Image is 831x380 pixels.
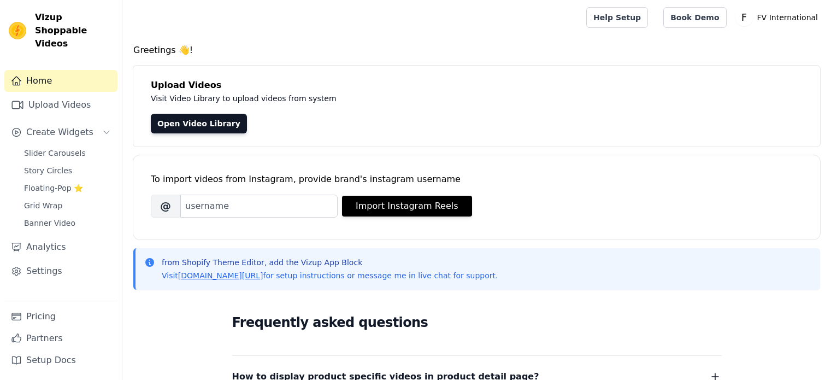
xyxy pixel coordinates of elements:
h4: Upload Videos [151,79,803,92]
span: Floating-Pop ⭐ [24,183,83,194]
button: Import Instagram Reels [342,196,472,217]
a: Book Demo [663,7,726,28]
button: F FV International [735,8,822,27]
a: Grid Wrap [17,198,117,213]
span: @ [151,195,180,218]
a: Analytics [4,236,117,258]
a: [DOMAIN_NAME][URL] [178,271,263,280]
a: Story Circles [17,163,117,178]
span: Banner Video [24,218,75,229]
a: Partners [4,328,117,349]
p: Visit for setup instructions or message me in live chat for support. [162,270,498,281]
p: from Shopify Theme Editor, add the Vizup App Block [162,257,498,268]
h4: Greetings 👋! [133,44,820,57]
a: Open Video Library [151,114,247,133]
a: Floating-Pop ⭐ [17,180,117,196]
button: Create Widgets [4,121,117,143]
a: Help Setup [586,7,648,28]
a: Setup Docs [4,349,117,371]
a: Pricing [4,306,117,328]
span: Grid Wrap [24,200,62,211]
a: Home [4,70,117,92]
span: Vizup Shoppable Videos [35,11,113,50]
span: Create Widgets [26,126,93,139]
div: To import videos from Instagram, provide brand's instagram username [151,173,803,186]
input: username [180,195,338,218]
p: FV International [753,8,822,27]
h2: Frequently asked questions [232,312,722,334]
a: Settings [4,260,117,282]
span: Slider Carousels [24,148,86,159]
text: F [741,12,747,23]
span: Story Circles [24,165,72,176]
a: Slider Carousels [17,145,117,161]
a: Banner Video [17,215,117,231]
img: Vizup [9,22,26,39]
p: Visit Video Library to upload videos from system [151,92,640,105]
a: Upload Videos [4,94,117,116]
